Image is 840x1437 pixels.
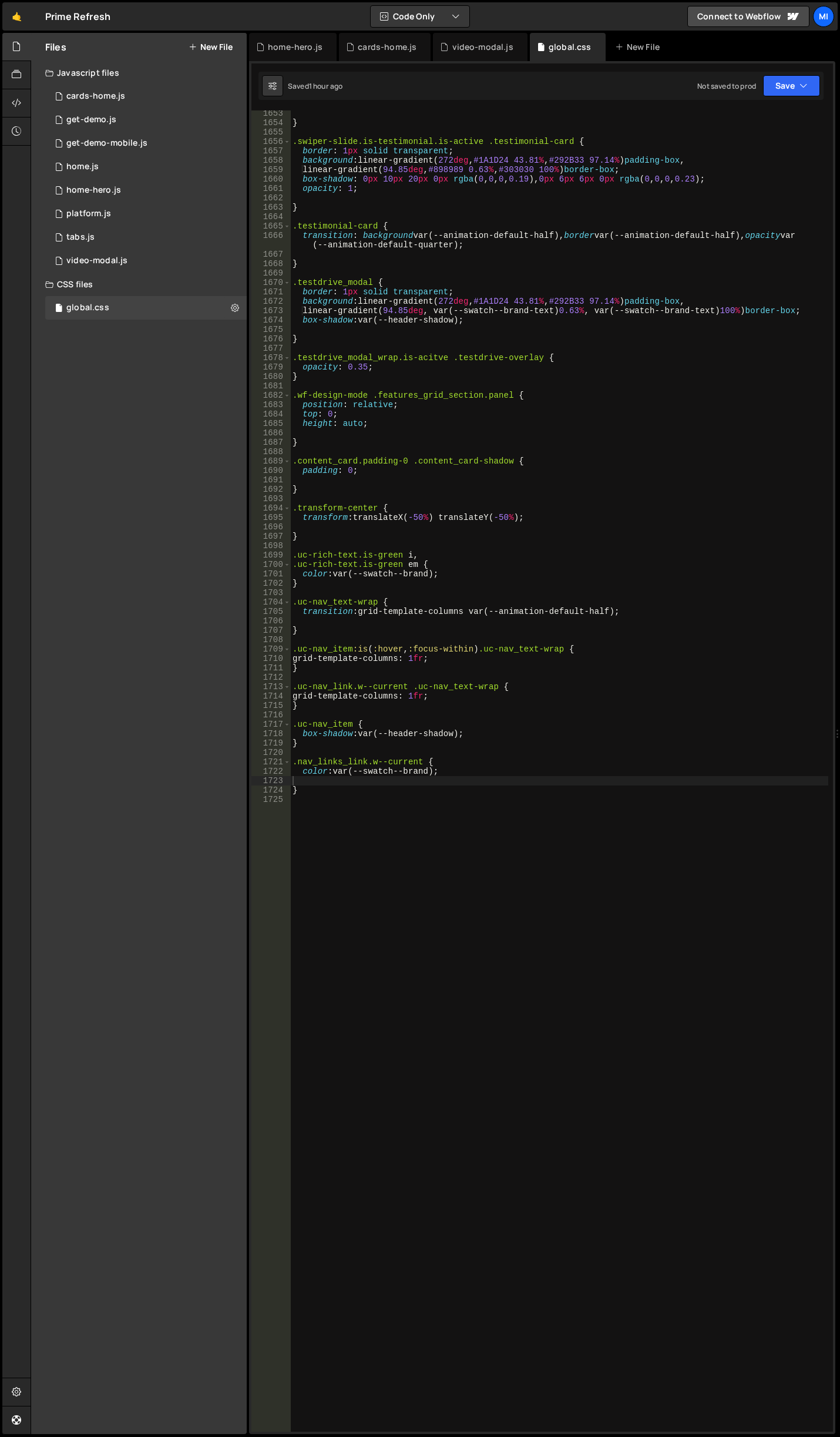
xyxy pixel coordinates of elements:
div: home-hero.js [66,185,121,196]
div: 16983/47432.js [45,85,247,108]
div: 1680 [251,372,291,381]
div: 1687 [251,438,291,447]
div: video-modal.js [452,41,513,53]
div: 16983/46578.js [45,155,247,179]
div: 1 hour ago [309,81,343,91]
div: 1659 [251,165,291,174]
button: Save [763,75,820,96]
div: 1657 [251,146,291,156]
div: Prime Refresh [45,9,110,23]
a: Connect to Webflow [687,6,809,27]
div: Not saved to prod [697,81,756,91]
div: 1700 [251,560,291,569]
div: 1699 [251,550,291,560]
div: 1706 [251,616,291,626]
div: CSS files [31,273,247,296]
div: 1717 [251,720,291,729]
div: 1698 [251,541,291,550]
div: 1702 [251,579,291,588]
button: Code Only [371,6,469,27]
div: 16983/46577.css [45,296,247,320]
div: global.css [549,41,592,53]
div: 1656 [251,137,291,146]
div: 1697 [251,532,291,541]
div: 1661 [251,184,291,193]
div: 1671 [251,287,291,297]
div: 1664 [251,212,291,221]
div: 1660 [251,174,291,184]
div: 1675 [251,325,291,334]
div: 16983/46692.js [45,108,247,132]
div: 1724 [251,785,291,795]
div: 1695 [251,513,291,522]
div: 1721 [251,757,291,767]
div: 1676 [251,334,291,344]
div: 1692 [251,485,291,494]
div: 1686 [251,428,291,438]
div: 1681 [251,381,291,391]
div: 1679 [251,362,291,372]
div: 1704 [251,597,291,607]
div: 1668 [251,259,291,268]
div: 16983/46739.js [45,202,247,226]
div: 16983/47433.js [45,179,247,202]
div: global.css [66,303,109,313]
div: platform.js [66,209,111,219]
div: get-demo.js [66,115,116,125]
div: 1693 [251,494,291,503]
a: Mi [813,6,834,27]
div: 16983/47444.js [45,249,247,273]
div: 1712 [251,673,291,682]
div: 1711 [251,663,291,673]
div: tabs.js [66,232,95,243]
div: 1685 [251,419,291,428]
div: 1669 [251,268,291,278]
div: 1696 [251,522,291,532]
div: 1667 [251,250,291,259]
div: 1673 [251,306,291,315]
div: home.js [66,162,99,172]
div: 1714 [251,691,291,701]
div: 1715 [251,701,291,710]
div: 1689 [251,456,291,466]
div: 1658 [251,156,291,165]
div: 1678 [251,353,291,362]
div: 1655 [251,127,291,137]
div: 1688 [251,447,291,456]
div: 1713 [251,682,291,691]
div: 16983/46693.js [45,132,247,155]
div: 1666 [251,231,291,250]
div: 1720 [251,748,291,757]
div: cards-home.js [66,91,125,102]
div: 1703 [251,588,291,597]
div: New File [615,41,664,53]
div: 1665 [251,221,291,231]
div: 1670 [251,278,291,287]
div: get-demo-mobile.js [66,138,147,149]
div: 1705 [251,607,291,616]
button: New File [189,42,233,52]
div: 1691 [251,475,291,485]
div: 1677 [251,344,291,353]
div: 1663 [251,203,291,212]
div: 1723 [251,776,291,785]
div: cards-home.js [358,41,416,53]
div: 1719 [251,738,291,748]
div: 1682 [251,391,291,400]
div: 1725 [251,795,291,804]
div: 1674 [251,315,291,325]
div: 1708 [251,635,291,644]
div: 1716 [251,710,291,720]
div: 1672 [251,297,291,306]
div: 1707 [251,626,291,635]
div: 1690 [251,466,291,475]
div: Javascript files [31,61,247,85]
div: 1701 [251,569,291,579]
div: Saved [288,81,342,91]
a: 🤙 [2,2,31,31]
div: 1710 [251,654,291,663]
div: 1718 [251,729,291,738]
div: 1654 [251,118,291,127]
div: 1722 [251,767,291,776]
